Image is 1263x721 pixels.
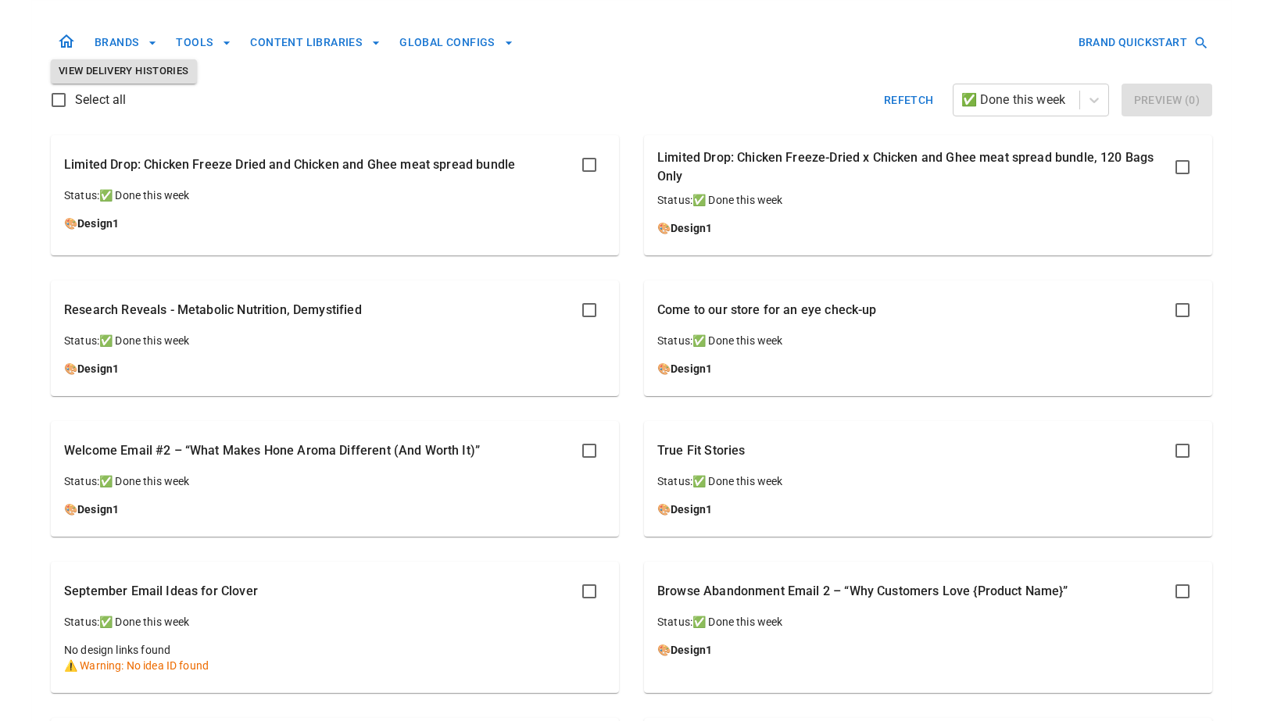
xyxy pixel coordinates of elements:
[77,503,119,516] a: Design1
[671,362,712,375] a: Design1
[170,28,238,57] button: TOOLS
[64,361,606,377] p: 🎨
[657,301,877,319] p: Come to our store for an eye check-up
[75,91,127,109] span: Select all
[51,59,197,84] button: View Delivery Histories
[671,644,712,656] a: Design1
[657,582,1068,601] p: Browse Abandonment Email 2 – “Why Customers Love {Product Name}”
[671,222,712,234] a: Design1
[657,614,1199,630] p: Status: ✅ Done this week
[64,301,362,319] p: Research Reveals - Metabolic Nutrition, Demystified
[657,192,1199,208] p: Status: ✅ Done this week
[64,333,606,348] p: Status: ✅ Done this week
[657,148,1166,186] p: Limited Drop: Chicken Freeze‑Dried x Chicken and Ghee meat spread bundle, 120 Bags Only
[88,28,163,57] button: BRANDS
[671,503,712,516] a: Design1
[64,216,606,231] p: 🎨
[64,614,606,630] p: Status: ✅ Done this week
[77,217,119,230] a: Design1
[64,582,258,601] p: September Email Ideas for Clover
[657,220,1199,236] p: 🎨
[64,473,606,489] p: Status: ✅ Done this week
[878,84,940,116] button: Refetch
[657,361,1199,377] p: 🎨
[393,28,520,57] button: GLOBAL CONFIGS
[1072,28,1212,57] button: BRAND QUICKSTART
[64,187,606,203] p: Status: ✅ Done this week
[77,362,119,375] a: Design1
[657,642,1199,658] p: 🎨
[64,642,606,658] p: No design links found
[64,155,515,174] p: Limited Drop: Chicken Freeze Dried and Chicken and Ghee meat spread bundle
[657,441,745,460] p: True Fit Stories
[64,658,606,673] p: ⚠️ Warning: No idea ID found
[657,501,1199,517] p: 🎨
[244,28,387,57] button: CONTENT LIBRARIES
[657,473,1199,489] p: Status: ✅ Done this week
[657,333,1199,348] p: Status: ✅ Done this week
[64,501,606,517] p: 🎨
[64,441,480,460] p: Welcome Email #2 – “What Makes Hone Aroma Different (And Worth It)”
